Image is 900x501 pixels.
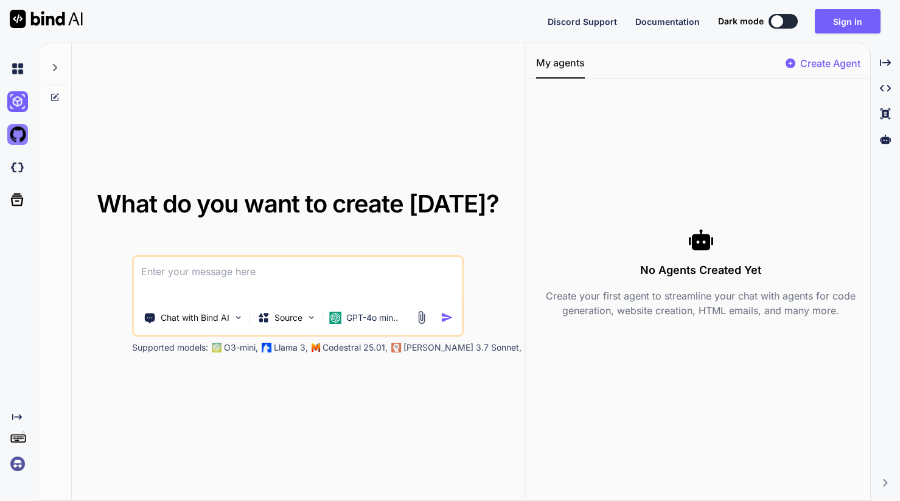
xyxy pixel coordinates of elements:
[7,124,28,145] img: githubLight
[441,311,454,324] img: icon
[312,343,320,352] img: Mistral-AI
[536,55,585,79] button: My agents
[7,157,28,178] img: darkCloudIdeIcon
[815,9,881,33] button: Sign in
[7,91,28,112] img: ai-studio
[274,312,302,324] p: Source
[800,56,860,71] p: Create Agent
[306,312,316,323] img: Pick Models
[536,262,865,279] h3: No Agents Created Yet
[274,342,308,354] p: Llama 3,
[7,454,28,474] img: signin
[161,312,229,324] p: Chat with Bind AI
[635,16,700,27] span: Documentation
[132,342,208,354] p: Supported models:
[346,312,398,324] p: GPT-4o min..
[224,342,258,354] p: O3-mini,
[10,10,83,28] img: Bind AI
[548,16,617,27] span: Discord Support
[7,58,28,79] img: chat
[415,310,429,324] img: attachment
[329,312,341,324] img: GPT-4o mini
[718,15,764,27] span: Dark mode
[262,343,271,352] img: Llama2
[548,15,617,28] button: Discord Support
[536,289,865,318] p: Create your first agent to streamline your chat with agents for code generation, website creation...
[233,312,243,323] img: Pick Tools
[97,189,499,219] span: What do you want to create [DATE]?
[635,15,700,28] button: Documentation
[391,343,401,352] img: claude
[212,343,222,352] img: GPT-4
[403,342,522,354] p: [PERSON_NAME] 3.7 Sonnet,
[323,342,388,354] p: Codestral 25.01,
